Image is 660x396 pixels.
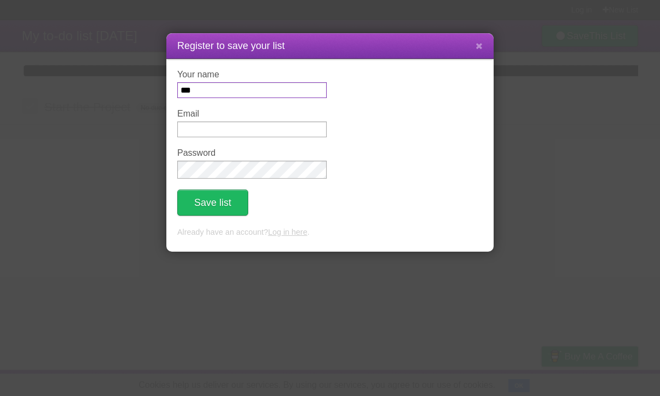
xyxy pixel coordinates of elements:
[177,227,483,239] p: Already have an account? .
[177,190,248,216] button: Save list
[177,109,327,119] label: Email
[268,228,307,236] a: Log in here
[177,148,327,158] label: Password
[177,39,483,53] h1: Register to save your list
[177,70,327,80] label: Your name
